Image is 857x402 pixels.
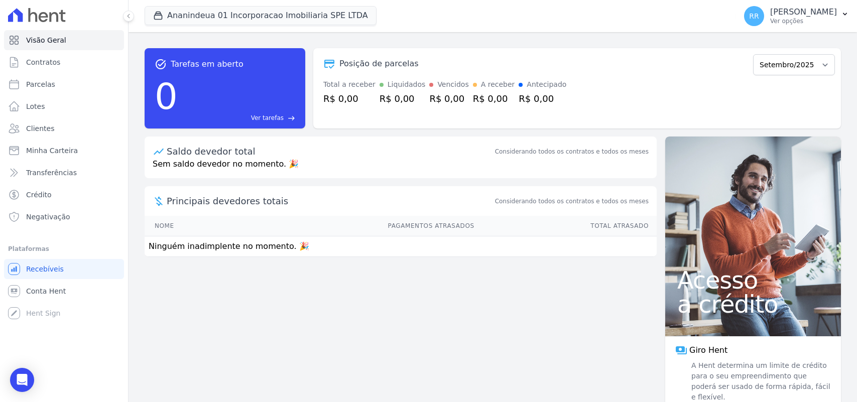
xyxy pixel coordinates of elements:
[26,146,78,156] span: Minha Carteira
[677,292,829,316] span: a crédito
[770,17,837,25] p: Ver opções
[167,194,493,208] span: Principais devedores totais
[4,207,124,227] a: Negativação
[288,114,295,122] span: east
[4,118,124,139] a: Clientes
[388,79,426,90] div: Liquidados
[26,123,54,133] span: Clientes
[145,236,657,257] td: Ninguém inadimplente no momento. 🎉
[770,7,837,17] p: [PERSON_NAME]
[155,70,178,122] div: 0
[437,79,468,90] div: Vencidos
[339,58,419,70] div: Posição de parcelas
[145,158,657,178] p: Sem saldo devedor no momento. 🎉
[26,79,55,89] span: Parcelas
[236,216,474,236] th: Pagamentos Atrasados
[4,96,124,116] a: Lotes
[749,13,759,20] span: RR
[429,92,468,105] div: R$ 0,00
[4,30,124,50] a: Visão Geral
[4,281,124,301] a: Conta Hent
[182,113,295,122] a: Ver tarefas east
[4,74,124,94] a: Parcelas
[4,259,124,279] a: Recebíveis
[155,58,167,70] span: task_alt
[481,79,515,90] div: A receber
[4,141,124,161] a: Minha Carteira
[323,79,376,90] div: Total a receber
[4,163,124,183] a: Transferências
[527,79,566,90] div: Antecipado
[26,35,66,45] span: Visão Geral
[251,113,284,122] span: Ver tarefas
[26,57,60,67] span: Contratos
[475,216,657,236] th: Total Atrasado
[323,92,376,105] div: R$ 0,00
[8,243,120,255] div: Plataformas
[677,268,829,292] span: Acesso
[495,197,649,206] span: Considerando todos os contratos e todos os meses
[26,101,45,111] span: Lotes
[380,92,426,105] div: R$ 0,00
[26,168,77,178] span: Transferências
[145,216,236,236] th: Nome
[689,344,727,356] span: Giro Hent
[495,147,649,156] div: Considerando todos os contratos e todos os meses
[26,264,64,274] span: Recebíveis
[167,145,493,158] div: Saldo devedor total
[145,6,377,25] button: Ananindeua 01 Incorporacao Imobiliaria SPE LTDA
[4,185,124,205] a: Crédito
[26,212,70,222] span: Negativação
[519,92,566,105] div: R$ 0,00
[26,190,52,200] span: Crédito
[736,2,857,30] button: RR [PERSON_NAME] Ver opções
[26,286,66,296] span: Conta Hent
[10,368,34,392] div: Open Intercom Messenger
[473,92,515,105] div: R$ 0,00
[171,58,243,70] span: Tarefas em aberto
[4,52,124,72] a: Contratos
